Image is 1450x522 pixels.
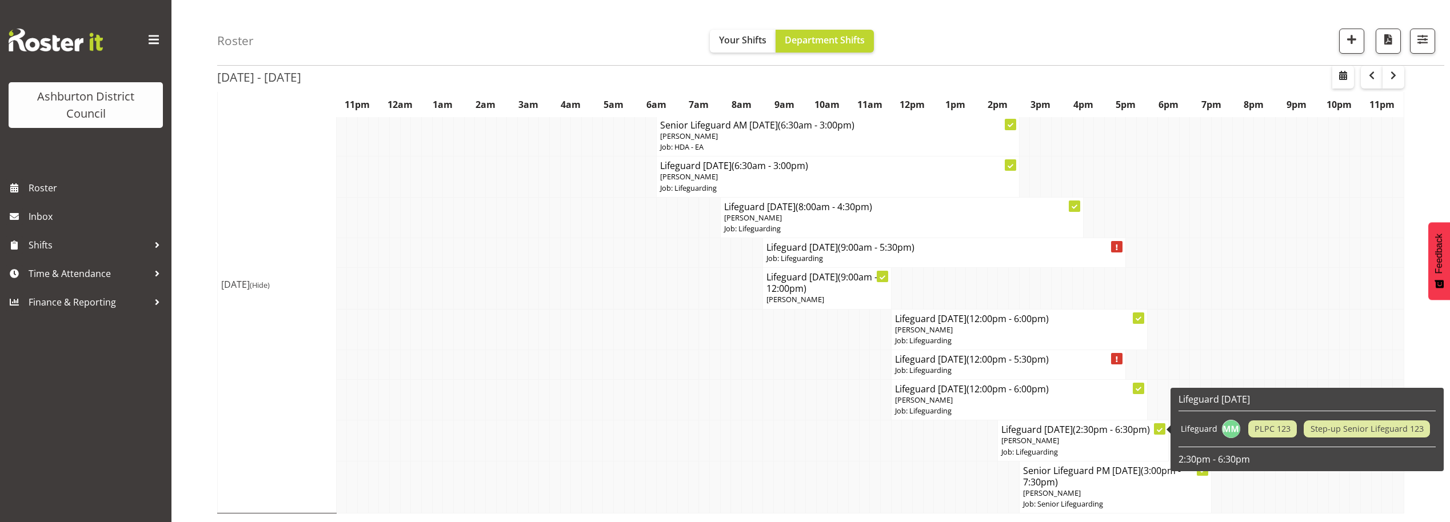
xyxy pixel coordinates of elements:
[1073,423,1150,436] span: (2:30pm - 6:30pm)
[1001,447,1165,457] p: Job: Lifeguarding
[1410,29,1435,54] button: Filter Shifts
[895,313,1144,324] h4: Lifeguard [DATE]
[1062,91,1105,118] th: 4pm
[250,280,270,290] span: (Hide)
[796,200,872,213] span: (8:00am - 4:30pm)
[934,91,977,118] th: 1pm
[776,30,874,53] button: Department Shifts
[1275,91,1318,118] th: 9pm
[895,354,1123,365] h4: Lifeguard [DATE]
[217,34,254,47] h4: Roster
[766,253,1122,264] p: Job: Lifeguarding
[720,91,763,118] th: 8am
[1428,222,1450,300] button: Feedback - Show survey
[1255,423,1291,435] span: PLPC 123
[976,91,1019,118] th: 2pm
[766,294,824,304] span: [PERSON_NAME]
[1318,91,1361,118] th: 10pm
[660,131,718,141] span: [PERSON_NAME]
[507,91,550,118] th: 3am
[1147,91,1190,118] th: 6pm
[29,236,149,254] span: Shifts
[1190,91,1233,118] th: 7pm
[806,91,849,118] th: 10am
[1001,424,1165,435] h4: Lifeguard [DATE]
[336,91,379,118] th: 11pm
[1332,66,1354,89] button: Select a specific date within the roster.
[766,242,1122,253] h4: Lifeguard [DATE]
[660,171,718,182] span: [PERSON_NAME]
[20,88,151,122] div: Ashburton District Council
[1434,234,1444,274] span: Feedback
[1339,29,1364,54] button: Add a new shift
[895,324,953,335] span: [PERSON_NAME]
[719,34,766,46] span: Your Shifts
[966,353,1049,366] span: (12:00pm - 5:30pm)
[635,91,678,118] th: 6am
[766,271,887,294] h4: Lifeguard [DATE]
[838,241,914,254] span: (9:00am - 5:30pm)
[678,91,721,118] th: 7am
[724,201,1080,212] h4: Lifeguard [DATE]
[732,159,808,172] span: (6:30am - 3:00pm)
[724,223,1080,234] p: Job: Lifeguarding
[1179,417,1220,441] td: Lifeguard
[785,34,865,46] span: Department Shifts
[1233,91,1276,118] th: 8pm
[660,119,1016,131] h4: Senior Lifeguard AM [DATE]
[660,142,1016,152] p: Job: HDA - EA
[724,212,782,223] span: [PERSON_NAME]
[891,91,934,118] th: 12pm
[966,312,1049,325] span: (12:00pm - 6:00pm)
[660,183,1016,194] p: Job: Lifeguarding
[966,383,1049,395] span: (12:00pm - 6:00pm)
[1001,435,1059,445] span: [PERSON_NAME]
[895,383,1144,395] h4: Lifeguard [DATE]
[29,265,149,282] span: Time & Attendance
[848,91,891,118] th: 11am
[1023,499,1208,509] p: Job: Senior Lifeguarding
[9,29,103,51] img: Rosterit website logo
[660,160,1016,171] h4: Lifeguard [DATE]
[895,395,953,405] span: [PERSON_NAME]
[1222,420,1240,438] img: michelle-morgan458.jpg
[464,91,507,118] th: 2am
[217,70,301,85] h2: [DATE] - [DATE]
[778,119,854,131] span: (6:30am - 3:00pm)
[592,91,635,118] th: 5am
[29,294,149,311] span: Finance & Reporting
[895,335,1144,346] p: Job: Lifeguarding
[1179,393,1436,405] h6: Lifeguard [DATE]
[1311,423,1424,435] span: Step-up Senior Lifeguard 123
[1179,453,1436,465] p: 2:30pm - 6:30pm
[1361,91,1404,118] th: 11pm
[710,30,776,53] button: Your Shifts
[766,271,877,295] span: (9:00am - 12:00pm)
[218,56,337,513] td: [DATE]
[763,91,806,118] th: 9am
[1023,465,1208,488] h4: Senior Lifeguard PM [DATE]
[1023,464,1181,488] span: (3:00pm - 7:30pm)
[1019,91,1062,118] th: 3pm
[29,208,166,225] span: Inbox
[29,179,166,196] span: Roster
[1376,29,1401,54] button: Download a PDF of the roster according to the set date range.
[421,91,464,118] th: 1am
[1023,488,1081,498] span: [PERSON_NAME]
[895,365,1123,376] p: Job: Lifeguarding
[1104,91,1147,118] th: 5pm
[895,405,1144,416] p: Job: Lifeguarding
[379,91,422,118] th: 12am
[550,91,593,118] th: 4am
